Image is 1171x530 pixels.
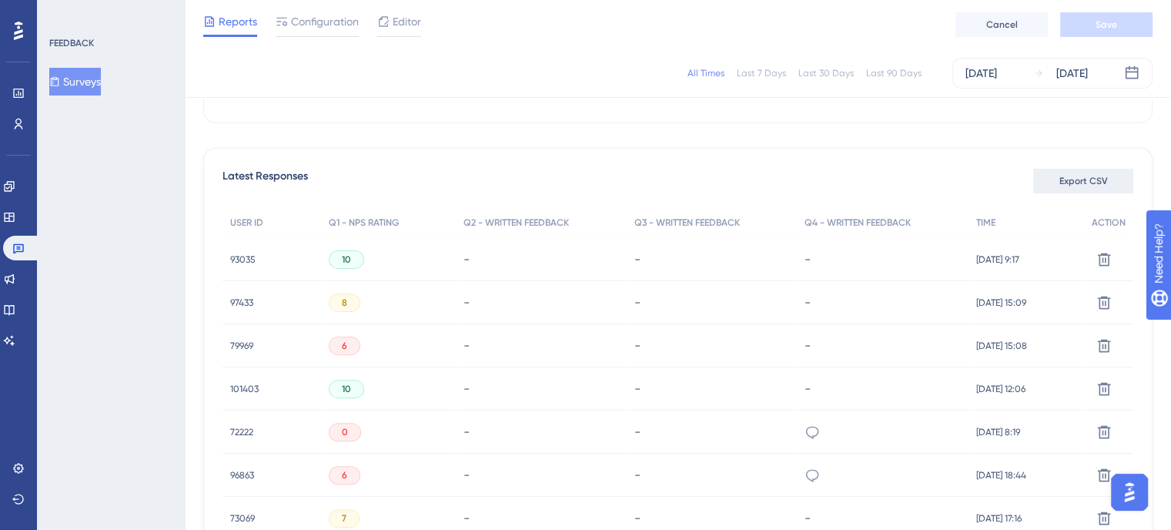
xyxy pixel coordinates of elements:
span: [DATE] 9:17 [976,253,1019,266]
span: Cancel [986,18,1018,31]
div: - [634,511,790,525]
div: - [463,295,619,310]
span: 93035 [230,253,256,266]
span: [DATE] 8:19 [976,426,1020,438]
span: 79969 [230,340,253,352]
div: - [463,381,619,396]
span: Reports [219,12,257,31]
div: - [805,295,961,310]
div: - [634,252,790,267]
span: [DATE] 18:44 [976,469,1026,481]
span: Q3 - WRITTEN FEEDBACK [634,216,740,229]
button: Cancel [955,12,1048,37]
div: [DATE] [965,64,997,82]
span: USER ID [230,216,263,229]
div: - [634,338,790,353]
span: 10 [342,253,351,266]
div: - [805,338,961,353]
span: 6 [342,340,347,352]
span: Latest Responses [222,167,308,195]
span: Need Help? [36,4,96,22]
div: - [634,424,790,439]
button: Save [1060,12,1153,37]
span: Configuration [291,12,359,31]
span: Q1 - NPS RATING [329,216,399,229]
span: [DATE] 15:09 [976,297,1026,309]
div: - [463,338,619,353]
span: Q4 - WRITTEN FEEDBACK [805,216,911,229]
span: 73069 [230,512,255,525]
div: Last 30 Days [798,67,854,79]
span: 101403 [230,383,259,395]
div: FEEDBACK [49,37,94,49]
div: - [805,252,961,267]
span: 0 [342,426,348,438]
span: 8 [342,297,347,309]
div: - [463,252,619,267]
span: [DATE] 12:06 [976,383,1025,395]
div: - [463,511,619,525]
div: - [805,381,961,396]
div: - [634,468,790,482]
button: Surveys [49,68,101,96]
div: - [634,295,790,310]
span: Editor [393,12,421,31]
div: - [805,511,961,525]
span: 97433 [230,297,253,309]
span: 10 [342,383,351,395]
span: ACTION [1092,216,1126,229]
span: 7 [342,512,346,525]
div: - [463,424,619,439]
button: Export CSV [1033,169,1133,193]
iframe: UserGuiding AI Assistant Launcher [1106,469,1153,515]
div: - [463,468,619,482]
span: [DATE] 15:08 [976,340,1027,352]
span: Export CSV [1059,175,1108,187]
span: 6 [342,469,347,481]
div: [DATE] [1056,64,1088,82]
span: TIME [976,216,995,229]
span: 72222 [230,426,253,438]
div: Last 90 Days [866,67,922,79]
span: 96863 [230,469,254,481]
span: Save [1096,18,1117,31]
div: All Times [688,67,724,79]
div: - [634,381,790,396]
span: Q2 - WRITTEN FEEDBACK [463,216,569,229]
span: [DATE] 17:16 [976,512,1022,525]
div: Last 7 Days [737,67,786,79]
